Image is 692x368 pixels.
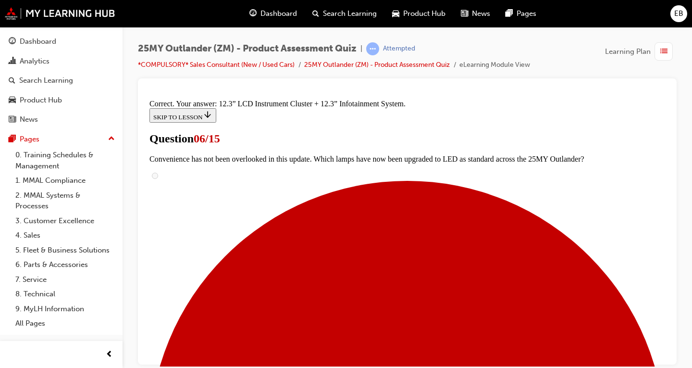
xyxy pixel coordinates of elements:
span: car-icon [9,96,16,105]
span: pages-icon [9,135,16,144]
a: Analytics [4,52,119,70]
span: pages-icon [506,8,513,20]
img: mmal [5,7,115,20]
span: car-icon [392,8,399,20]
a: 7. Service [12,272,119,287]
a: 6. Parts & Accessories [12,257,119,272]
span: SKIP TO LESSON [8,18,67,25]
a: Dashboard [4,33,119,51]
button: EB [670,5,687,22]
button: DashboardAnalyticsSearch LearningProduct HubNews [4,31,119,130]
div: News [20,114,38,125]
a: 4. Sales [12,228,119,243]
span: news-icon [9,115,16,124]
span: learningRecordVerb_ATTEMPT-icon [366,42,379,55]
div: Attempted [383,44,415,53]
a: 5. Fleet & Business Solutions [12,243,119,258]
button: Pages [4,130,119,148]
span: Product Hub [403,8,445,19]
a: pages-iconPages [498,4,544,24]
a: 2. MMAL Systems & Processes [12,188,119,214]
a: news-iconNews [453,4,498,24]
span: search-icon [312,8,319,20]
a: car-iconProduct Hub [384,4,453,24]
span: chart-icon [9,57,16,66]
a: 9. MyLH Information [12,302,119,317]
div: Dashboard [20,36,56,47]
span: 25MY Outlander (ZM) - Product Assessment Quiz [138,43,357,54]
a: *COMPULSORY* Sales Consultant (New / Used Cars) [138,61,295,69]
span: up-icon [108,133,115,145]
div: Correct. Your answer: 12.3” LCD Instrument Cluster + 12.3” Infotainment System. [4,4,519,13]
span: Learning Plan [605,46,651,57]
span: | [360,43,362,54]
div: Search Learning [19,75,73,86]
a: Search Learning [4,72,119,89]
div: Product Hub [20,95,62,106]
div: Analytics [20,56,49,67]
button: SKIP TO LESSON [4,13,71,27]
span: guage-icon [9,38,16,46]
a: 8. Technical [12,287,119,302]
a: 3. Customer Excellence [12,214,119,228]
a: guage-iconDashboard [242,4,305,24]
a: All Pages [12,316,119,331]
span: list-icon [660,46,667,58]
li: eLearning Module View [459,60,530,71]
a: 25MY Outlander (ZM) - Product Assessment Quiz [304,61,450,69]
span: news-icon [461,8,468,20]
span: News [472,8,490,19]
div: Pages [20,134,39,145]
span: prev-icon [106,349,113,361]
span: Pages [517,8,536,19]
a: News [4,111,119,128]
span: EB [674,8,683,19]
a: Product Hub [4,91,119,109]
a: search-iconSearch Learning [305,4,384,24]
span: guage-icon [249,8,257,20]
a: 1. MMAL Compliance [12,173,119,188]
button: Learning Plan [605,42,677,61]
a: 0. Training Schedules & Management [12,148,119,173]
span: Search Learning [323,8,377,19]
span: Dashboard [260,8,297,19]
span: search-icon [9,76,15,85]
